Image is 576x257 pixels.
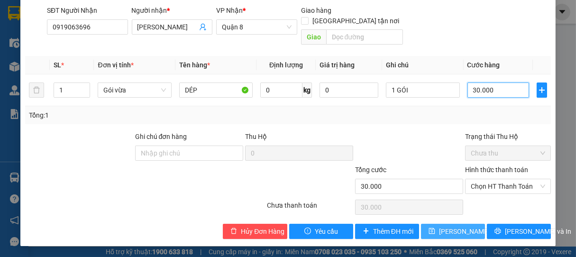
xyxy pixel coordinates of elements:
span: printer [494,228,501,235]
input: Dọc đường [326,29,403,45]
span: [PERSON_NAME] thay đổi [439,226,515,237]
span: Tên hàng [179,61,210,69]
span: Định lượng [269,61,303,69]
div: Người nhận [132,5,213,16]
input: VD: Bàn, Ghế [179,83,253,98]
span: save [429,228,435,235]
label: Ghi chú đơn hàng [135,133,187,140]
span: Cước hàng [467,61,500,69]
button: exclamation-circleYêu cầu [289,224,353,239]
span: [PERSON_NAME] và In [505,226,571,237]
button: plusThêm ĐH mới [355,224,419,239]
span: Chưa thu [471,146,546,160]
label: Hình thức thanh toán [465,166,528,174]
span: kg [302,83,312,98]
li: Vĩnh Thành (Sóc Trăng) [5,5,137,40]
input: Ghi Chú [386,83,459,98]
span: exclamation-circle [304,228,311,235]
span: Đơn vị tính [98,61,133,69]
span: Quận 8 [222,20,292,34]
span: Yêu cầu [315,226,338,237]
span: Giá trị hàng [320,61,355,69]
span: Giao [301,29,326,45]
span: Thu Hộ [245,133,267,140]
span: delete [230,228,237,235]
span: SL [54,61,61,69]
span: VP Nhận [216,7,243,14]
span: Thêm ĐH mới [373,226,413,237]
span: [GEOGRAPHIC_DATA] tận nơi [309,16,403,26]
span: Giao hàng [301,7,331,14]
button: deleteHủy Đơn Hàng [223,224,287,239]
span: Gói vừa [103,83,165,97]
div: Trạng thái Thu Hộ [465,131,551,142]
button: delete [29,83,44,98]
span: plus [537,86,547,94]
span: Chọn HT Thanh Toán [471,179,546,193]
img: logo.jpg [5,5,38,38]
div: Chưa thanh toán [266,200,354,217]
button: plus [537,83,548,98]
span: Tổng cước [355,166,386,174]
li: VP Sóc Trăng [5,51,65,62]
span: environment [65,64,72,70]
span: user-add [199,23,207,31]
li: VP Quận 8 [65,51,126,62]
th: Ghi chú [382,56,463,74]
button: printer[PERSON_NAME] và In [487,224,551,239]
div: SĐT Người Nhận [47,5,128,16]
span: Hủy Đơn Hàng [241,226,284,237]
input: Ghi chú đơn hàng [135,146,243,161]
span: plus [363,228,369,235]
span: environment [5,64,11,70]
button: save[PERSON_NAME] thay đổi [421,224,485,239]
div: Tổng: 1 [29,110,223,120]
